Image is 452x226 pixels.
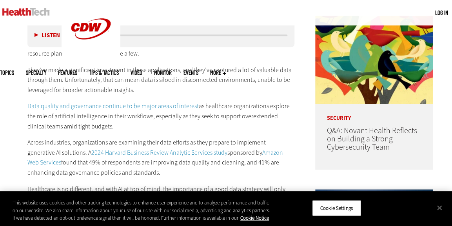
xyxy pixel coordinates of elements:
[2,8,50,16] img: Home
[26,70,46,76] span: Specialty
[89,70,119,76] a: Tips & Tactics
[27,102,199,110] a: Data quality and governance continue to be major areas of interest
[431,199,448,216] button: Close
[210,70,226,76] span: More
[240,215,269,221] a: More information about your privacy
[27,137,294,177] p: Across industries, organizations are examining their data efforts as they prepare to implement ge...
[91,148,227,157] a: 2024 Harvard Business Review Analytic Services study
[62,52,120,60] a: CDW
[154,70,172,76] a: MonITor
[131,70,142,76] a: Video
[312,200,361,216] button: Cookie Settings
[435,9,448,16] a: Log in
[315,104,433,121] p: Security
[58,70,77,76] a: Features
[13,199,271,222] div: This website uses cookies and other tracking technologies to enhance user experience and to analy...
[183,70,198,76] a: Events
[27,184,294,204] p: Healthcare is no different, and with AI at top of mind, the importance of a good data strategy wi...
[27,101,294,131] p: as healthcare organizations explore the role of artificial intelligence in their workflows, espec...
[327,125,417,152] a: Q&A: Novant Health Reflects on Building a Strong Cybersecurity Team
[435,9,448,17] div: User menu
